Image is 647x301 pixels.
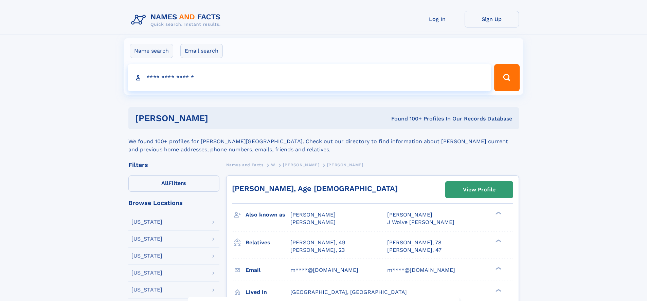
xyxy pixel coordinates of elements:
div: ❯ [494,211,502,215]
span: [PERSON_NAME] [290,219,336,225]
img: Logo Names and Facts [128,11,226,29]
h3: Email [246,264,290,276]
a: View Profile [446,182,513,198]
h3: Relatives [246,237,290,248]
label: Filters [128,175,219,192]
a: [PERSON_NAME], 47 [387,246,442,254]
span: All [161,180,168,186]
span: [PERSON_NAME] [387,211,432,218]
a: W [271,161,275,169]
div: [US_STATE] [131,287,162,293]
div: [US_STATE] [131,219,162,225]
a: [PERSON_NAME] [283,161,319,169]
a: Names and Facts [226,161,264,169]
a: Sign Up [465,11,519,27]
a: [PERSON_NAME], 49 [290,239,345,246]
div: ❯ [494,239,502,243]
div: ❯ [494,288,502,293]
span: J Wolve [PERSON_NAME] [387,219,454,225]
a: Log In [410,11,465,27]
a: [PERSON_NAME], 78 [387,239,442,246]
label: Name search [130,44,173,58]
span: [PERSON_NAME] [290,211,336,218]
h3: Lived in [246,286,290,298]
div: [US_STATE] [131,270,162,276]
span: [PERSON_NAME] [283,163,319,167]
div: View Profile [463,182,496,197]
div: Filters [128,162,219,168]
a: [PERSON_NAME], Age [DEMOGRAPHIC_DATA] [232,184,398,193]
span: [PERSON_NAME] [327,163,363,167]
a: [PERSON_NAME], 23 [290,246,345,254]
span: [GEOGRAPHIC_DATA], [GEOGRAPHIC_DATA] [290,289,407,295]
div: [US_STATE] [131,236,162,242]
button: Search Button [494,64,519,91]
div: Found 100+ Profiles In Our Records Database [300,115,512,123]
span: W [271,163,275,167]
div: [US_STATE] [131,253,162,259]
div: ❯ [494,266,502,270]
h3: Also known as [246,209,290,221]
input: search input [128,64,491,91]
label: Email search [180,44,223,58]
div: We found 100+ profiles for [PERSON_NAME][GEOGRAPHIC_DATA]. Check out our directory to find inform... [128,129,519,154]
h1: [PERSON_NAME] [135,114,300,123]
div: Browse Locations [128,200,219,206]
